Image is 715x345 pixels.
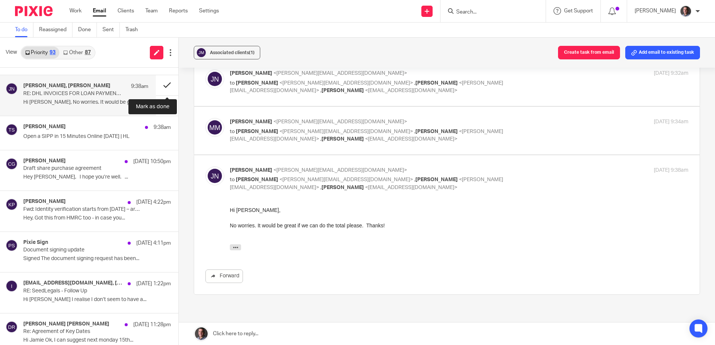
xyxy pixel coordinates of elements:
img: svg%3E [6,158,18,170]
img: svg%3E [6,280,18,292]
span: [PERSON_NAME] [236,177,278,182]
h4: Pixie Sign [23,239,48,246]
p: Signed The document signing request has been... [23,256,171,262]
a: Forward [205,269,243,283]
span: , [320,185,321,190]
a: Reports [169,7,188,15]
span: <[PERSON_NAME][EMAIL_ADDRESS][DOMAIN_NAME]> [279,129,413,134]
div: 87 [85,50,91,55]
p: Document signing update [23,247,141,253]
span: [PERSON_NAME] [415,177,458,182]
img: svg%3E [205,118,224,137]
span: [PERSON_NAME] [321,185,364,190]
span: View [6,48,17,56]
h4: [PERSON_NAME] [23,198,66,205]
a: Other87 [59,47,94,59]
p: Draft share purchase agreement [23,165,141,172]
span: <[EMAIL_ADDRESS][DOMAIN_NAME]> [365,88,457,93]
p: [DATE] 9:34am [654,118,688,126]
span: , [414,177,415,182]
span: [PERSON_NAME] [230,168,272,173]
p: Hi Jamie Ok, I can suggest next monday 15th... [23,337,171,343]
a: Sent [103,23,120,37]
h4: [PERSON_NAME], [PERSON_NAME] [23,83,110,89]
button: Create task from email [558,46,620,59]
span: Get Support [564,8,593,14]
p: RE: SeedLegals - Follow Up [23,288,141,294]
img: svg%3E [6,321,18,333]
span: [PERSON_NAME] [236,129,278,134]
span: <[PERSON_NAME][EMAIL_ADDRESS][DOMAIN_NAME]> [279,80,413,86]
span: <[PERSON_NAME][EMAIL_ADDRESS][DOMAIN_NAME]> [230,177,503,190]
span: (1) [249,50,255,55]
a: Settings [199,7,219,15]
span: [PERSON_NAME] [415,80,458,86]
p: 9:38am [154,124,171,131]
p: Re: Agreement of Key Dates [23,328,141,335]
img: svg%3E [6,198,18,210]
span: , [414,129,415,134]
span: [PERSON_NAME] [415,129,458,134]
span: <[PERSON_NAME][EMAIL_ADDRESS][DOMAIN_NAME]> [279,177,413,182]
span: Associated clients [210,50,255,55]
p: [DATE] 4:22pm [136,198,171,206]
p: [DATE] 4:11pm [136,239,171,247]
p: [DATE] 9:32am [654,70,688,77]
a: Priority93 [21,47,59,59]
a: Reassigned [39,23,72,37]
p: Hi [PERSON_NAME] I realise I don’t seem to have a... [23,297,171,303]
span: <[EMAIL_ADDRESS][DOMAIN_NAME]> [365,185,457,190]
img: svg%3E [205,166,224,185]
p: Fwd: Identity verification starts from [DATE] – are you ready? [23,206,141,213]
h4: [PERSON_NAME] [23,158,66,164]
p: Hey [PERSON_NAME], I hope you’re well. ... [23,174,171,180]
span: <[EMAIL_ADDRESS][DOMAIN_NAME]> [365,136,457,142]
span: , [414,80,415,86]
button: Associated clients(1) [194,46,260,59]
h4: [PERSON_NAME] [23,124,66,130]
span: to [230,129,235,134]
span: [PERSON_NAME] [230,119,272,124]
img: svg%3E [6,124,18,136]
span: [PERSON_NAME] [321,136,364,142]
span: to [230,177,235,182]
a: Trash [125,23,143,37]
span: <[PERSON_NAME][EMAIL_ADDRESS][DOMAIN_NAME]> [273,168,407,173]
span: <[PERSON_NAME][EMAIL_ADDRESS][DOMAIN_NAME]> [273,71,407,76]
a: Team [145,7,158,15]
p: [DATE] 10:50pm [133,158,171,165]
img: svg%3E [6,83,18,95]
span: [PERSON_NAME] [230,71,272,76]
span: , [320,136,321,142]
p: Hey, Got this from HMRC too - in case you... [23,215,171,221]
img: svg%3E [205,70,224,88]
span: , [320,88,321,93]
a: Work [69,7,81,15]
span: [PERSON_NAME] [236,80,278,86]
p: 9:38am [131,83,148,90]
span: <[PERSON_NAME][EMAIL_ADDRESS][DOMAIN_NAME]> [273,119,407,124]
a: Done [78,23,97,37]
span: to [230,80,235,86]
h4: [EMAIL_ADDRESS][DOMAIN_NAME], [PERSON_NAME], [EMAIL_ADDRESS][DOMAIN_NAME], [PERSON_NAME] [23,280,124,286]
p: [DATE] 1:22pm [136,280,171,287]
img: CP%20Headshot.jpeg [680,5,692,17]
p: [DATE] 9:38am [654,166,688,174]
p: [DATE] 11:28pm [133,321,171,328]
p: Open a SIPP in 15 Minutes Online [DATE] | HL [23,133,171,140]
p: RE: DHL INVOICES FOR LOAN PAYMENT SYSTEM - [DATE] - URGENT [23,91,123,97]
img: svg%3E [196,47,207,58]
p: [PERSON_NAME] [635,7,676,15]
img: Pixie [15,6,53,16]
h4: [PERSON_NAME] [PERSON_NAME] [23,321,109,327]
input: Search [456,9,523,16]
img: svg%3E [6,239,18,251]
a: Clients [118,7,134,15]
button: Add email to existing task [625,46,700,59]
div: 93 [50,50,56,55]
a: Email [93,7,106,15]
span: [PERSON_NAME] [321,88,364,93]
p: Hi [PERSON_NAME], No worries. It would be great if... [23,99,148,106]
a: To do [15,23,33,37]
